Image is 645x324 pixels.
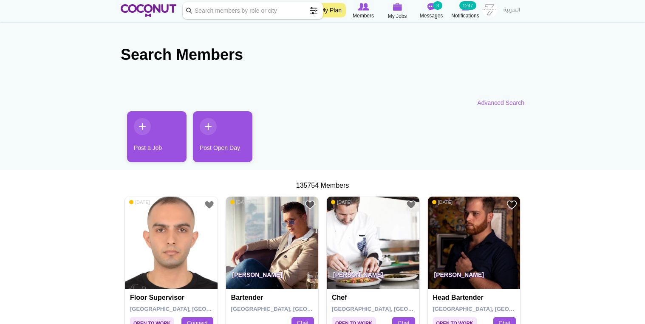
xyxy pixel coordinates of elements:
[346,2,380,20] a: Browse Members Members
[432,199,453,205] span: [DATE]
[506,200,517,210] a: Add to Favourites
[433,1,442,10] small: 3
[204,200,215,210] a: Add to Favourites
[332,294,416,301] h4: Chef
[433,294,518,301] h4: Head Bartender
[230,199,251,205] span: [DATE]
[187,111,246,169] li: 2 / 2
[305,200,315,210] a: Add to Favourites
[433,306,554,312] span: [GEOGRAPHIC_DATA], [GEOGRAPHIC_DATA]
[459,1,476,10] small: 1247
[499,2,524,19] a: العربية
[193,111,252,162] a: Post Open Day
[393,3,402,11] img: My Jobs
[353,11,374,20] span: Members
[414,2,448,20] a: Messages Messages 3
[388,12,407,20] span: My Jobs
[183,2,323,19] input: Search members by role or city
[316,3,346,17] a: My Plan
[121,181,524,191] div: 135754 Members
[406,200,416,210] a: Add to Favourites
[327,265,419,289] p: [PERSON_NAME]
[380,2,414,20] a: My Jobs My Jobs
[121,111,180,169] li: 1 / 2
[332,306,453,312] span: [GEOGRAPHIC_DATA], [GEOGRAPHIC_DATA]
[477,99,524,107] a: Advanced Search
[420,11,443,20] span: Messages
[129,199,150,205] span: [DATE]
[427,3,436,11] img: Messages
[331,199,352,205] span: [DATE]
[130,294,215,301] h4: Floor Supervisor
[127,111,187,162] a: Post a Job
[358,3,369,11] img: Browse Members
[448,2,482,20] a: Notifications Notifications 1247
[231,294,316,301] h4: Bartender
[121,45,524,65] h2: Search Members
[231,306,352,312] span: [GEOGRAPHIC_DATA], [GEOGRAPHIC_DATA]
[428,265,521,289] p: [PERSON_NAME]
[121,4,176,17] img: Home
[451,11,479,20] span: Notifications
[226,265,319,289] p: [PERSON_NAME]
[130,306,251,312] span: [GEOGRAPHIC_DATA], [GEOGRAPHIC_DATA]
